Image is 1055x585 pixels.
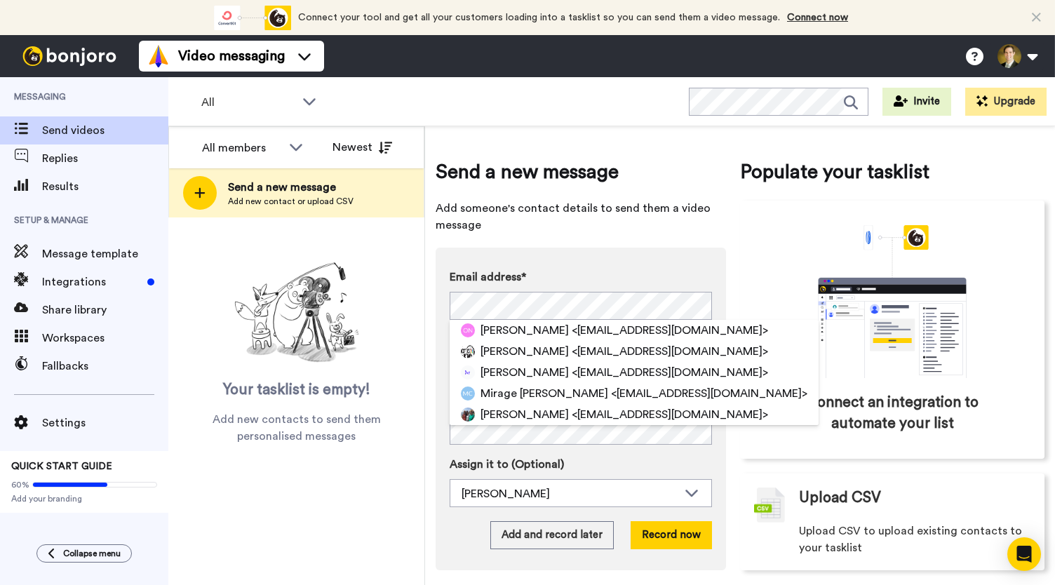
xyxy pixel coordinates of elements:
img: on.png [461,323,475,337]
span: Video messaging [178,46,285,66]
span: [PERSON_NAME] [481,343,569,360]
span: Integrations [42,274,142,290]
span: Replies [42,150,168,167]
span: Connect an integration to automate your list [800,392,985,434]
span: Send a new message [228,179,354,196]
span: Share library [42,302,168,318]
span: Message template [42,246,168,262]
span: <[EMAIL_ADDRESS][DOMAIN_NAME]> [611,385,807,402]
span: Populate your tasklist [740,158,1044,186]
span: [PERSON_NAME] [481,364,569,381]
span: [PERSON_NAME] [481,406,569,423]
span: Add new contacts to send them personalised messages [189,411,403,445]
span: Your tasklist is empty! [223,379,370,401]
div: animation [214,6,291,30]
img: csv-grey.png [754,487,785,523]
div: [PERSON_NAME] [462,485,678,502]
span: <[EMAIL_ADDRESS][DOMAIN_NAME]> [572,322,768,339]
span: Send a new message [436,158,726,186]
img: bj-logo-header-white.svg [17,46,122,66]
img: 82589eba-ef82-457e-98ed-2e2293c1a039.jpg [461,408,475,422]
button: Invite [882,88,951,116]
div: animation [787,225,997,378]
span: Add someone's contact details to send them a video message [436,200,726,234]
img: b8e23bb2-7010-48a9-ae0d-3eb59a5d43c5.jpg [461,344,475,358]
button: Newest [322,133,403,161]
img: 5b0017bd-b2c1-44f0-a846-ec9071cbfe55.png [461,365,475,379]
label: Email address* [450,269,712,285]
button: Add and record later [490,521,614,549]
span: <[EMAIL_ADDRESS][DOMAIN_NAME]> [572,364,768,381]
span: Workspaces [42,330,168,347]
span: [PERSON_NAME] [481,322,569,339]
span: Add your branding [11,493,157,504]
button: Upgrade [965,88,1047,116]
img: vm-color.svg [147,45,170,67]
span: Fallbacks [42,358,168,375]
img: ready-set-action.png [227,257,367,369]
span: Upload CSV to upload existing contacts to your tasklist [799,523,1030,556]
span: QUICK START GUIDE [11,462,112,471]
span: All [201,94,295,111]
button: Collapse menu [36,544,132,563]
span: <[EMAIL_ADDRESS][DOMAIN_NAME]> [572,343,768,360]
span: Settings [42,415,168,431]
button: Record now [631,521,712,549]
span: Mirage [PERSON_NAME] [481,385,608,402]
span: Upload CSV [799,487,881,509]
img: mc.png [461,386,475,401]
span: <[EMAIL_ADDRESS][DOMAIN_NAME]> [572,406,768,423]
span: Send videos [42,122,168,139]
span: 60% [11,479,29,490]
label: Assign it to (Optional) [450,456,712,473]
a: Connect now [787,13,848,22]
span: Collapse menu [63,548,121,559]
div: All members [202,140,282,156]
span: Results [42,178,168,195]
span: Add new contact or upload CSV [228,196,354,207]
span: Connect your tool and get all your customers loading into a tasklist so you can send them a video... [298,13,780,22]
div: Open Intercom Messenger [1007,537,1041,571]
